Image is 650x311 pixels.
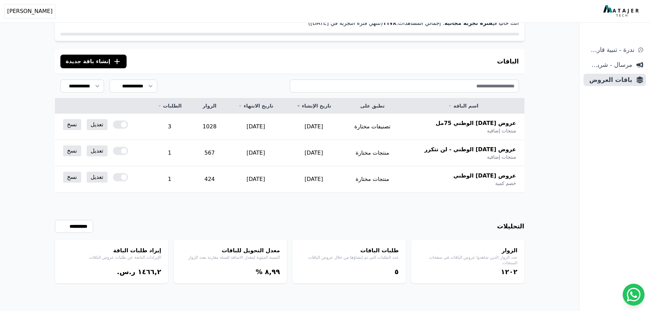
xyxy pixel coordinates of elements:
a: تعديل [87,172,107,183]
td: 567 [192,140,227,166]
h4: الزوار [418,246,518,255]
img: MatajerTech Logo [603,5,640,17]
span: باقات العروض [586,75,632,85]
a: نسخ [63,172,81,183]
h4: إيراد طلبات الباقة [62,246,161,255]
th: الزوار [192,98,227,114]
span: عروض [DATE] الوطني [453,172,516,180]
span: منتجات إضافية [487,127,516,134]
td: منتجات مختارة [343,166,402,193]
a: اسم الباقة [410,102,516,109]
p: النسبة المئوية لمعدل الاضافة للسلة مقارنة بعدد الزوار [180,255,280,260]
span: منتجات إضافية [487,154,516,160]
td: [DATE] [227,166,285,193]
td: [DATE] [285,114,343,140]
button: [PERSON_NAME] [4,4,56,18]
td: [DATE] [227,114,285,140]
p: عدد الزوار الذين شاهدوا عروض الباقات في صفحات المنتجات [418,255,518,266]
td: [DATE] [285,166,343,193]
span: إنشاء باقة جديدة [66,57,111,66]
td: تصنيفات مختارة [343,114,402,140]
span: مرسال - شريط دعاية [586,60,632,70]
a: تعديل [87,119,107,130]
a: نسخ [63,119,81,130]
th: تطبق على [343,98,402,114]
a: تعديل [87,145,107,156]
h3: الباقات [497,57,519,66]
bdi: ١٤٦٦,٢ [138,268,161,276]
span: ر.س. [117,268,135,276]
p: الإيرادات الناتجة عن طلبات عروض الباقات [62,255,161,260]
td: [DATE] [227,140,285,166]
span: % [256,268,262,276]
td: 1028 [192,114,227,140]
td: [DATE] [285,140,343,166]
span: ندرة - تنبية قارب علي النفاذ [586,45,634,55]
p: عدد الطلبات التي تم إنشاؤها من خلال عروض الباقات [299,255,399,260]
strong: فترة تجربة مجانية [444,20,492,26]
td: 1 [147,166,192,193]
button: إنشاء باقة جديدة [60,55,127,68]
span: [PERSON_NAME] [7,7,53,15]
div: ٥ [299,267,399,277]
td: منتجات مختارة [343,140,402,166]
h4: طلبات الباقات [299,246,399,255]
span: خصم كمية [495,180,516,187]
p: أنت حاليا في . إجمالي المشاهدات: (تنتهي فترة التجربة في [DATE]) [60,19,519,27]
span: عروض [DATE] الوطني 75مل [436,119,516,127]
a: الطلبات [155,102,184,109]
td: 1 [147,140,192,166]
td: 424 [192,166,227,193]
strong: ١١٧٨ [383,20,396,26]
h3: التحليلات [497,222,524,231]
div: ١٢۰٢ [418,267,518,277]
a: تاريخ الانتهاء [235,102,276,109]
a: تاريخ الإنشاء [293,102,335,109]
a: نسخ [63,145,81,156]
bdi: ٨,٩٩ [265,268,280,276]
span: عروض [DATE] الوطني - لن تتكرر [424,145,516,154]
h4: معدل التحويل للباقات [180,246,280,255]
td: 3 [147,114,192,140]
